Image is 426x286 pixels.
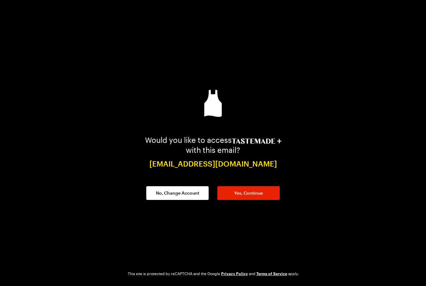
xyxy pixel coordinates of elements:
a: Google Terms of Service [256,271,287,276]
p: Would you like to access with this email? [143,135,283,155]
span: No, Change Account [156,190,199,196]
button: Yes, Continue [217,186,280,200]
span: Yes, Continue [234,190,263,196]
p: [EMAIL_ADDRESS][DOMAIN_NAME] [149,159,277,169]
img: tastemade [191,10,235,16]
div: This site is protected by reCAPTCHA and the Google and apply. [128,271,298,276]
button: No, Change Account [146,186,209,200]
a: Go to Tastemade Homepage [191,10,235,17]
a: Google Privacy Policy [221,271,248,276]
